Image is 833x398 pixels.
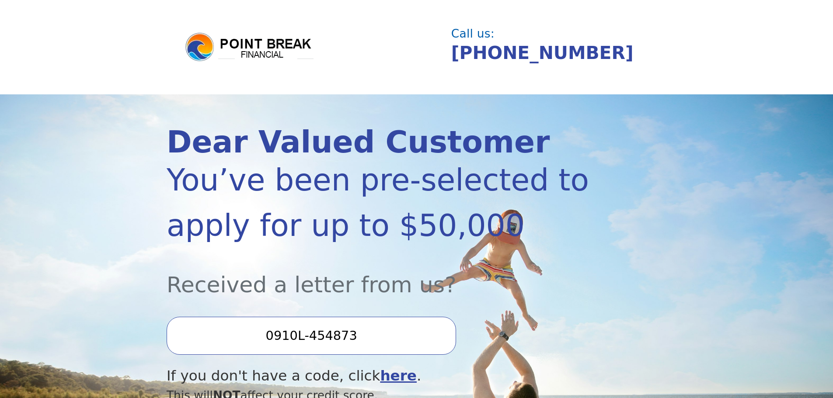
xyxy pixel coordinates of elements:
[451,28,659,39] div: Call us:
[167,248,592,301] div: Received a letter from us?
[167,365,592,387] div: If you don't have a code, click .
[184,31,315,63] img: logo.png
[167,317,456,354] input: Enter your Offer Code:
[167,127,592,157] div: Dear Valued Customer
[451,42,634,63] a: [PHONE_NUMBER]
[380,367,417,384] a: here
[167,157,592,248] div: You’ve been pre-selected to apply for up to $50,000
